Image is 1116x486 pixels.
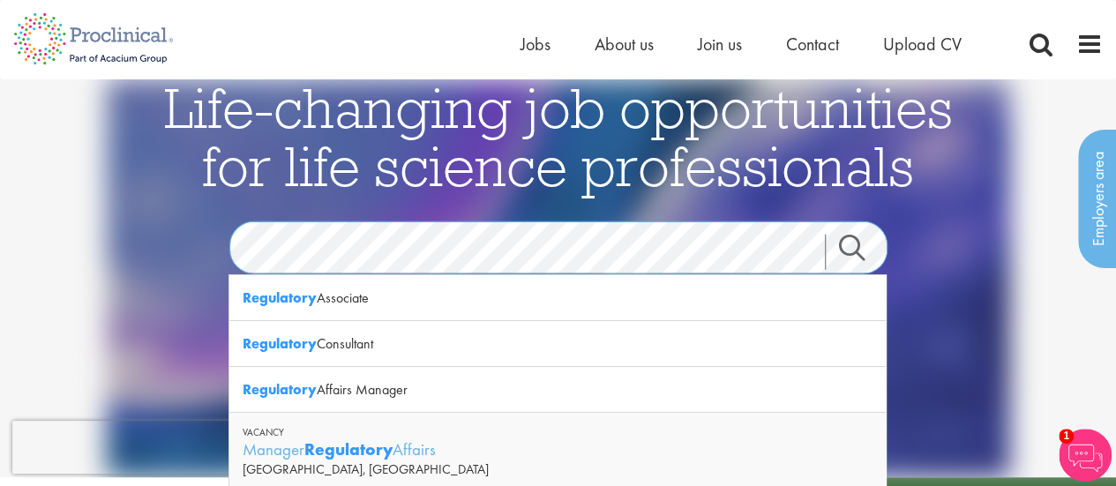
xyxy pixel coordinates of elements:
[243,426,873,438] div: Vacancy
[825,235,901,270] a: Job search submit button
[12,421,238,474] iframe: reCAPTCHA
[229,321,886,367] div: Consultant
[883,33,962,56] a: Upload CV
[786,33,839,56] a: Contact
[229,275,886,321] div: Associate
[243,288,317,307] strong: Regulatory
[243,438,873,460] div: Manager Affairs
[243,334,317,353] strong: Regulatory
[164,72,953,201] span: Life-changing job opportunities for life science professionals
[1059,429,1112,482] img: Chatbot
[595,33,654,56] a: About us
[243,380,317,399] strong: Regulatory
[243,460,873,478] div: [GEOGRAPHIC_DATA], [GEOGRAPHIC_DATA]
[521,33,551,56] a: Jobs
[698,33,742,56] a: Join us
[229,367,886,413] div: Affairs Manager
[106,79,1010,477] img: candidate home
[304,438,393,460] strong: Regulatory
[1059,429,1074,444] span: 1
